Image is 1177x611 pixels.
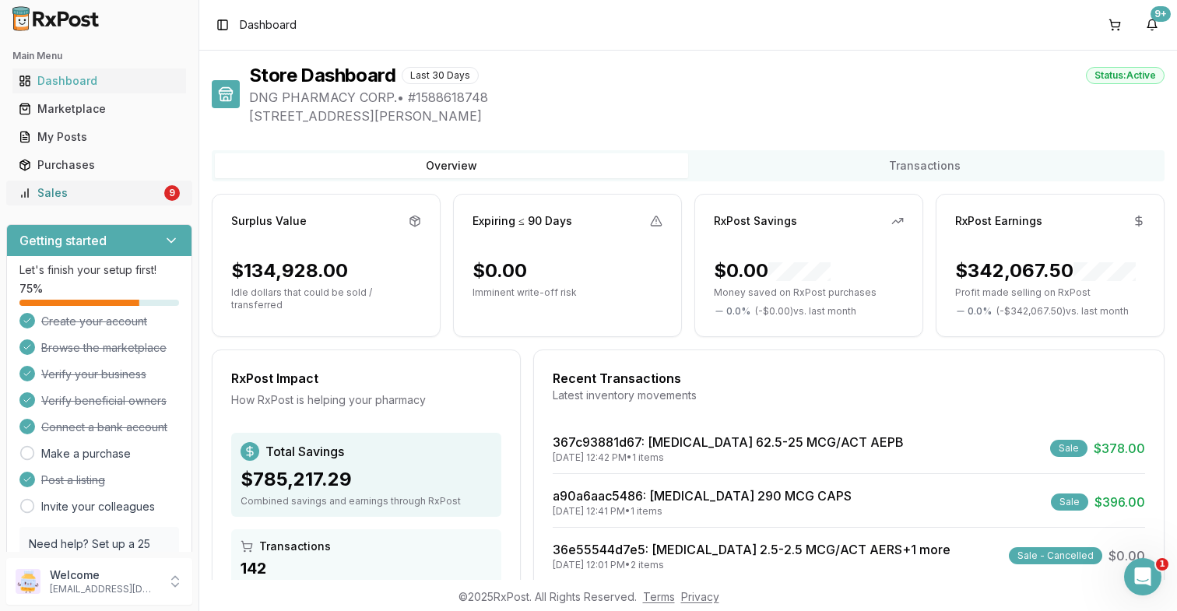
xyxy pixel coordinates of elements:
span: Create your account [41,314,147,329]
button: My Posts [6,125,192,149]
button: Sales9 [6,181,192,205]
span: Browse the marketplace [41,340,167,356]
span: [STREET_ADDRESS][PERSON_NAME] [249,107,1165,125]
span: ( - $342,067.50 ) vs. last month [996,305,1129,318]
span: 75 % [19,281,43,297]
div: Purchases [19,157,180,173]
h3: Getting started [19,231,107,250]
a: My Posts [12,123,186,151]
div: Expiring ≤ 90 Days [473,213,572,229]
iframe: Intercom live chat [1124,558,1161,595]
div: 142 [241,557,492,579]
a: Sales9 [12,179,186,207]
a: a90a6aac5486: [MEDICAL_DATA] 290 MCG CAPS [553,488,852,504]
span: Total Savings [265,442,344,461]
div: Last 30 Days [402,67,479,84]
div: Dashboard [19,73,180,89]
p: Let's finish your setup first! [19,262,179,278]
span: $0.00 [1108,546,1145,565]
div: 9+ [1151,6,1171,22]
div: RxPost Earnings [955,213,1042,229]
a: Marketplace [12,95,186,123]
p: Money saved on RxPost purchases [714,286,904,299]
div: [DATE] 12:01 PM • 2 items [553,559,950,571]
nav: breadcrumb [240,17,297,33]
div: Combined savings and earnings through RxPost [241,495,492,507]
img: RxPost Logo [6,6,106,31]
p: Need help? Set up a 25 minute call with our team to set up. [29,536,170,583]
button: Purchases [6,153,192,177]
span: Post a listing [41,472,105,488]
div: Latest inventory movements [553,388,1145,403]
div: $342,067.50 [955,258,1136,283]
div: $0.00 [473,258,527,283]
button: Overview [215,153,688,178]
span: Transactions [259,539,331,554]
span: $378.00 [1094,439,1145,458]
span: 1 [1156,558,1168,571]
div: Recent Transactions [553,369,1145,388]
div: Surplus Value [231,213,307,229]
p: Welcome [50,567,158,583]
a: Dashboard [12,67,186,95]
img: User avatar [16,569,40,594]
div: $134,928.00 [231,258,348,283]
button: Marketplace [6,97,192,121]
div: [DATE] 12:42 PM • 1 items [553,451,904,464]
div: Status: Active [1086,67,1165,84]
button: Dashboard [6,68,192,93]
a: 367c93881d67: [MEDICAL_DATA] 62.5-25 MCG/ACT AEPB [553,434,904,450]
div: Sale [1051,493,1088,511]
span: DNG PHARMACY CORP. • # 1588618748 [249,88,1165,107]
span: Verify your business [41,367,146,382]
span: Verify beneficial owners [41,393,167,409]
div: $0.00 [714,258,831,283]
div: 9 [164,185,180,201]
span: ( - $0.00 ) vs. last month [755,305,856,318]
div: RxPost Savings [714,213,797,229]
p: Profit made selling on RxPost [955,286,1145,299]
a: Terms [643,590,675,603]
p: [EMAIL_ADDRESS][DOMAIN_NAME] [50,583,158,595]
h1: Store Dashboard [249,63,395,88]
div: Marketplace [19,101,180,117]
a: Purchases [12,151,186,179]
div: Sale - Cancelled [1009,547,1102,564]
a: Invite your colleagues [41,499,155,514]
h2: Main Menu [12,50,186,62]
div: Sales [19,185,161,201]
div: $785,217.29 [241,467,492,492]
div: How RxPost is helping your pharmacy [231,392,501,408]
span: $396.00 [1094,493,1145,511]
div: RxPost Impact [231,369,501,388]
p: Idle dollars that could be sold / transferred [231,286,421,311]
p: Imminent write-off risk [473,286,662,299]
span: 0.0 % [726,305,750,318]
a: Make a purchase [41,446,131,462]
span: 0.0 % [968,305,992,318]
div: Sale [1050,440,1087,457]
a: Privacy [681,590,719,603]
div: My Posts [19,129,180,145]
button: 9+ [1140,12,1165,37]
span: Connect a bank account [41,420,167,435]
a: 36e55544d7e5: [MEDICAL_DATA] 2.5-2.5 MCG/ACT AERS+1 more [553,542,950,557]
span: Dashboard [240,17,297,33]
div: [DATE] 12:41 PM • 1 items [553,505,852,518]
button: Transactions [688,153,1161,178]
